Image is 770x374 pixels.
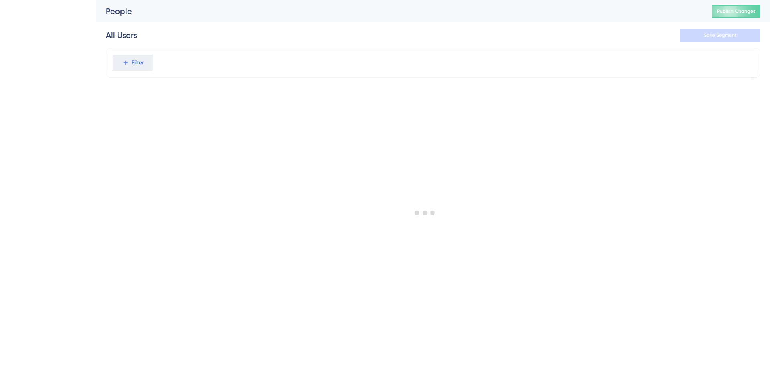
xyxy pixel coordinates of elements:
div: People [106,6,692,17]
button: Save Segment [680,29,760,42]
span: Save Segment [704,32,737,38]
span: Publish Changes [717,8,756,14]
button: Publish Changes [712,5,760,18]
div: All Users [106,30,137,41]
